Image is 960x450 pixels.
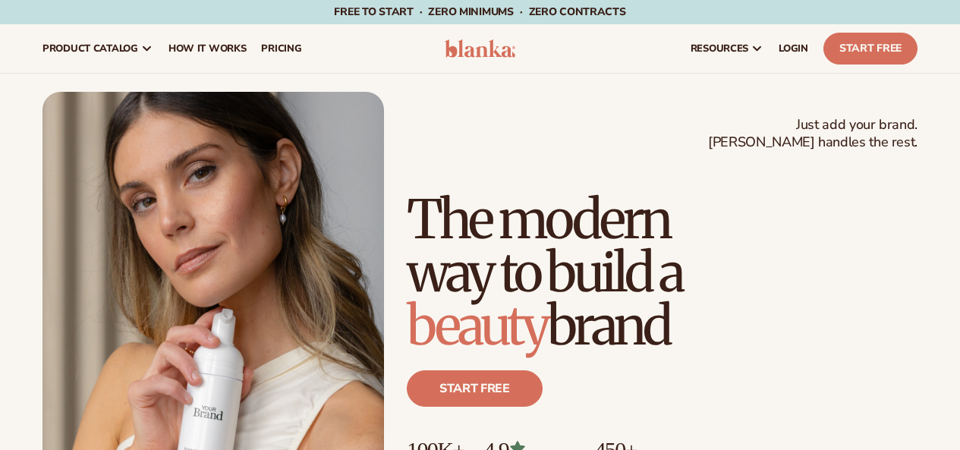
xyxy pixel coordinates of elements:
[42,42,138,55] span: product catalog
[771,24,816,73] a: LOGIN
[407,193,918,352] h1: The modern way to build a brand
[708,116,918,152] span: Just add your brand. [PERSON_NAME] handles the rest.
[334,5,625,19] span: Free to start · ZERO minimums · ZERO contracts
[253,24,309,73] a: pricing
[445,39,516,58] img: logo
[168,42,247,55] span: How It Works
[35,24,161,73] a: product catalog
[683,24,771,73] a: resources
[779,42,808,55] span: LOGIN
[823,33,918,65] a: Start Free
[407,370,543,407] a: Start free
[691,42,748,55] span: resources
[161,24,254,73] a: How It Works
[261,42,301,55] span: pricing
[407,292,547,359] span: beauty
